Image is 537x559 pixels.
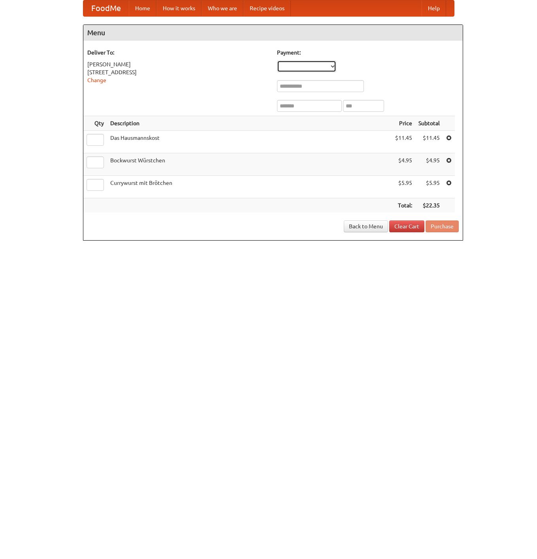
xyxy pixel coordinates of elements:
[129,0,156,16] a: Home
[426,220,459,232] button: Purchase
[202,0,243,16] a: Who we are
[415,116,443,131] th: Subtotal
[83,0,129,16] a: FoodMe
[87,77,106,83] a: Change
[107,153,392,176] td: Bockwurst Würstchen
[344,220,388,232] a: Back to Menu
[415,153,443,176] td: $4.95
[87,49,269,56] h5: Deliver To:
[83,25,463,41] h4: Menu
[107,116,392,131] th: Description
[87,68,269,76] div: [STREET_ADDRESS]
[277,49,459,56] h5: Payment:
[392,131,415,153] td: $11.45
[415,131,443,153] td: $11.45
[389,220,424,232] a: Clear Cart
[87,60,269,68] div: [PERSON_NAME]
[83,116,107,131] th: Qty
[415,176,443,198] td: $5.95
[392,116,415,131] th: Price
[243,0,291,16] a: Recipe videos
[392,176,415,198] td: $5.95
[392,153,415,176] td: $4.95
[107,176,392,198] td: Currywurst mit Brötchen
[156,0,202,16] a: How it works
[415,198,443,213] th: $22.35
[392,198,415,213] th: Total:
[422,0,446,16] a: Help
[107,131,392,153] td: Das Hausmannskost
